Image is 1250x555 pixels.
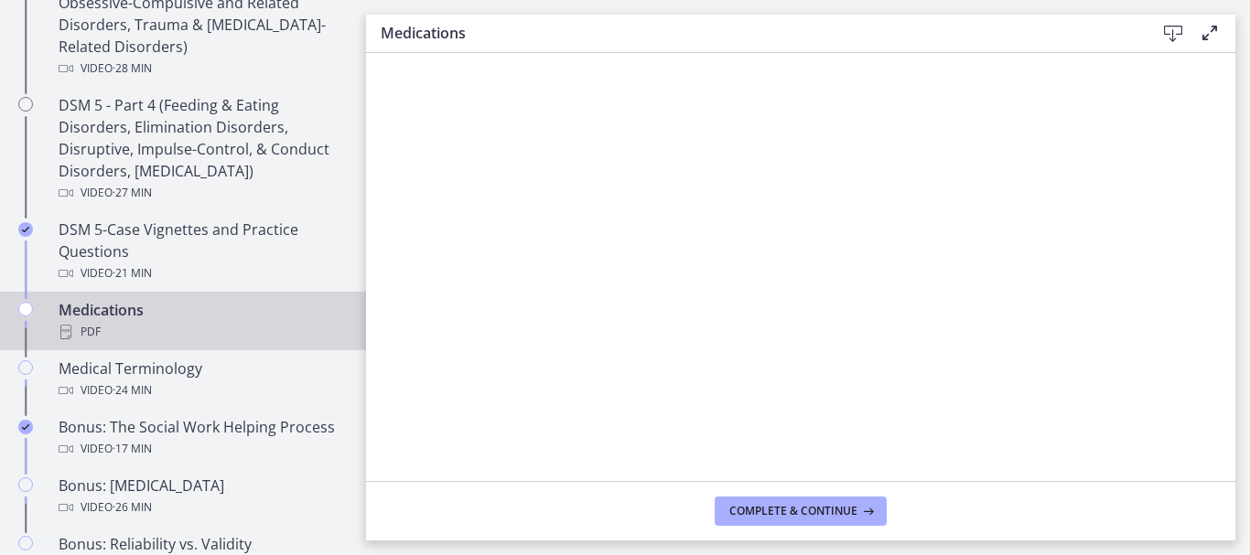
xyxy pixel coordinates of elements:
div: PDF [59,321,344,343]
span: · 27 min [113,182,152,204]
div: Bonus: [MEDICAL_DATA] [59,475,344,518]
button: Complete & continue [715,496,887,526]
span: · 28 min [113,58,152,80]
div: DSM 5 - Part 4 (Feeding & Eating Disorders, Elimination Disorders, Disruptive, Impulse-Control, &... [59,94,344,204]
div: Medical Terminology [59,358,344,401]
i: Completed [18,420,33,434]
div: Video [59,438,344,460]
span: · 24 min [113,379,152,401]
div: Bonus: The Social Work Helping Process [59,416,344,460]
div: Video [59,379,344,401]
div: Video [59,496,344,518]
span: · 26 min [113,496,152,518]
span: · 21 min [113,262,152,284]
div: Medications [59,299,344,343]
span: Complete & continue [729,504,857,518]
div: Video [59,58,344,80]
div: Video [59,262,344,284]
div: DSM 5-Case Vignettes and Practice Questions [59,219,344,284]
i: Completed [18,222,33,237]
span: · 17 min [113,438,152,460]
h3: Medications [381,22,1126,44]
div: Video [59,182,344,204]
